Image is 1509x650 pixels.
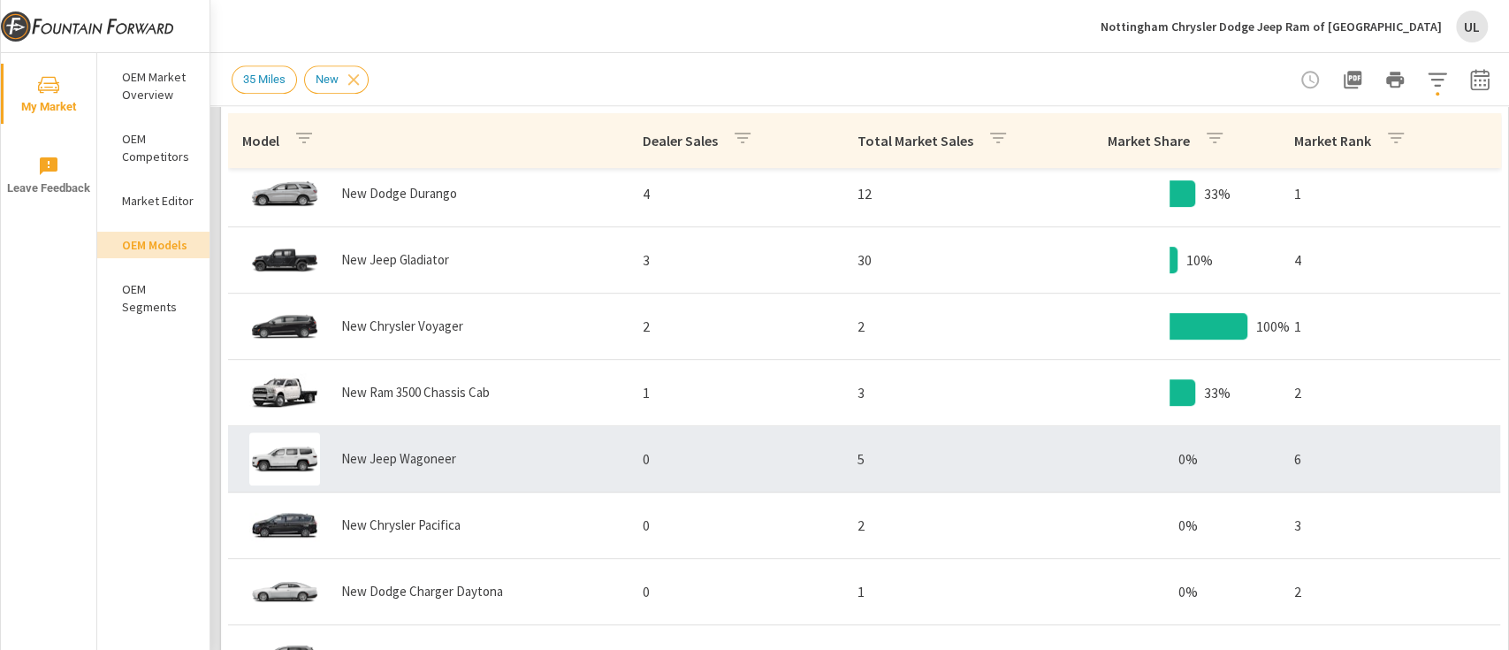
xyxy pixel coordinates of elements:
p: 100% [1256,316,1290,337]
p: New Jeep Wagoneer [341,451,456,467]
img: glamour [249,432,320,486]
p: Model [242,132,279,149]
img: glamour [249,499,320,552]
p: 5 [857,448,1045,470]
div: OEM Segments [97,276,210,320]
img: glamour [249,167,320,220]
p: 1 [1294,316,1486,337]
p: 1 [643,382,829,403]
p: New Chrysler Pacifica [341,517,461,533]
div: OEM Market Overview [97,64,210,108]
p: 3 [857,382,1045,403]
div: UL [1456,11,1488,42]
div: nav menu [1,53,96,216]
p: 0 [643,581,829,602]
div: OEM Competitors [97,126,210,170]
p: New Jeep Gladiator [341,252,449,268]
p: New Ram 3500 Chassis Cab [341,385,490,401]
p: 6 [1294,448,1486,470]
p: 4 [1294,249,1486,271]
p: 12 [857,183,1045,204]
p: OEM Segments [122,280,195,316]
span: New [305,73,349,86]
p: 0% [1178,515,1198,536]
span: My Market [6,74,91,118]
button: "Export Report to PDF" [1335,62,1370,97]
p: 10% [1186,249,1213,271]
p: 2 [857,316,1045,337]
img: glamour [249,233,320,287]
button: Print Report [1377,62,1413,97]
p: 0% [1178,581,1198,602]
p: New Dodge Charger Daytona [341,584,503,600]
p: 0 [643,515,829,536]
p: OEM Market Overview [122,68,195,103]
p: 3 [643,249,829,271]
img: glamour [249,366,320,419]
p: Dealer Sales [643,132,718,149]
p: 0% [1178,448,1198,470]
p: Market Editor [122,192,195,210]
p: 1 [857,581,1045,602]
div: New [304,65,369,94]
p: 4 [643,183,829,204]
p: 33% [1204,183,1231,204]
span: Leave Feedback [6,156,91,199]
p: 0 [643,448,829,470]
p: New Dodge Durango [341,186,457,202]
p: 2 [1294,382,1486,403]
div: Market Editor [97,187,210,214]
p: Market Share [1108,132,1190,149]
p: OEM Competitors [122,130,195,165]
img: glamour [249,300,320,353]
p: Market Rank [1294,132,1371,149]
p: 3 [1294,515,1486,536]
p: Nottingham Chrysler Dodge Jeep Ram of [GEOGRAPHIC_DATA] [1101,19,1442,34]
p: OEM Models [122,236,195,254]
p: 1 [1294,183,1486,204]
button: Apply Filters [1420,62,1455,97]
p: 2 [857,515,1045,536]
div: OEM Models [97,232,210,258]
span: 35 Miles [232,73,296,86]
button: Select Date Range [1462,62,1498,97]
img: glamour [249,565,320,618]
p: 2 [643,316,829,337]
p: 2 [1294,581,1486,602]
p: 33% [1204,382,1231,403]
p: 30 [857,249,1045,271]
p: New Chrysler Voyager [341,318,463,334]
p: Total Market Sales [857,132,973,149]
